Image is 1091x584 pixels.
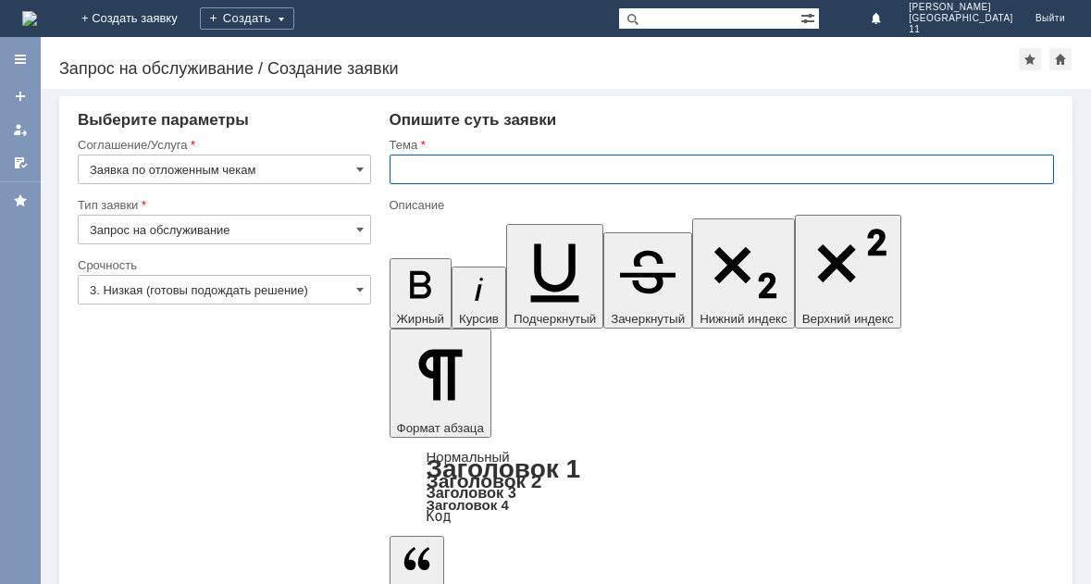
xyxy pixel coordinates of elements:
span: 11 [909,24,1013,35]
span: [PERSON_NAME] [909,2,1013,13]
span: Курсив [459,312,499,326]
button: Верхний индекс [795,215,901,329]
span: Расширенный поиск [800,8,819,26]
div: Запрос на обслуживание / Создание заявки [59,59,1019,78]
div: Сделать домашней страницей [1049,48,1072,70]
div: Тип заявки [78,199,367,211]
a: Нормальный [427,449,510,465]
a: Создать заявку [6,81,35,111]
button: Подчеркнутый [506,224,603,329]
a: Мои заявки [6,115,35,144]
span: Выберите параметры [78,111,249,129]
a: Перейти на домашнюю страницу [22,11,37,26]
button: Зачеркнутый [603,232,692,329]
span: Опишите суть заявки [390,111,557,129]
span: Нижний индекс [700,312,787,326]
span: Жирный [397,312,445,326]
a: Заголовок 2 [427,470,542,491]
a: Заголовок 1 [427,454,581,483]
img: logo [22,11,37,26]
div: Срочность [78,259,367,271]
div: Создать [200,7,294,30]
a: Заголовок 3 [427,484,516,501]
a: Мои согласования [6,148,35,178]
span: Верхний индекс [802,312,894,326]
div: Описание [390,199,1051,211]
button: Нижний индекс [692,218,795,329]
div: Формат абзаца [390,451,1055,523]
button: Жирный [390,258,453,329]
span: Подчеркнутый [514,312,596,326]
span: Формат абзаца [397,421,484,435]
button: Курсив [452,267,506,329]
div: Добавить в избранное [1019,48,1041,70]
span: [GEOGRAPHIC_DATA] [909,13,1013,24]
span: Зачеркнутый [611,312,685,326]
div: Соглашение/Услуга [78,139,367,151]
a: Код [427,508,452,525]
button: Формат абзаца [390,329,491,438]
a: Заголовок 4 [427,497,509,513]
div: Тема [390,139,1051,151]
